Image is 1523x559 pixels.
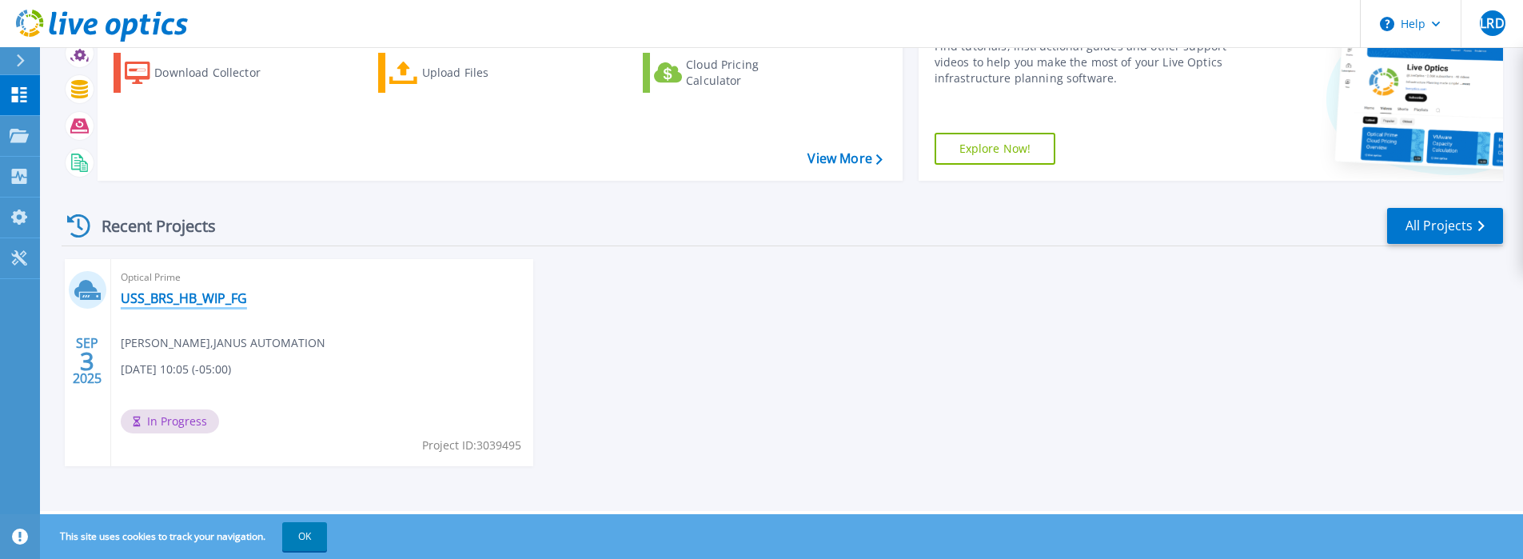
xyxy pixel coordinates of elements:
a: All Projects [1387,208,1503,244]
a: USS_BRS_HB_WIP_FG [121,290,247,306]
div: Find tutorials, instructional guides and other support videos to help you make the most of your L... [935,38,1233,86]
button: OK [282,522,327,551]
span: This site uses cookies to track your navigation. [44,522,327,551]
div: Cloud Pricing Calculator [686,57,814,89]
span: 3 [80,354,94,368]
div: SEP 2025 [72,332,102,390]
div: Download Collector [154,57,282,89]
a: View More [807,151,882,166]
span: [PERSON_NAME] , JANUS AUTOMATION [121,334,325,352]
a: Upload Files [378,53,556,93]
a: Cloud Pricing Calculator [643,53,821,93]
div: Recent Projects [62,206,237,246]
span: [DATE] 10:05 (-05:00) [121,361,231,378]
span: Optical Prime [121,269,524,286]
a: Download Collector [114,53,292,93]
a: Explore Now! [935,133,1056,165]
div: Upload Files [422,57,550,89]
span: LRD [1480,17,1504,30]
span: Project ID: 3039495 [422,437,521,454]
span: In Progress [121,409,219,433]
